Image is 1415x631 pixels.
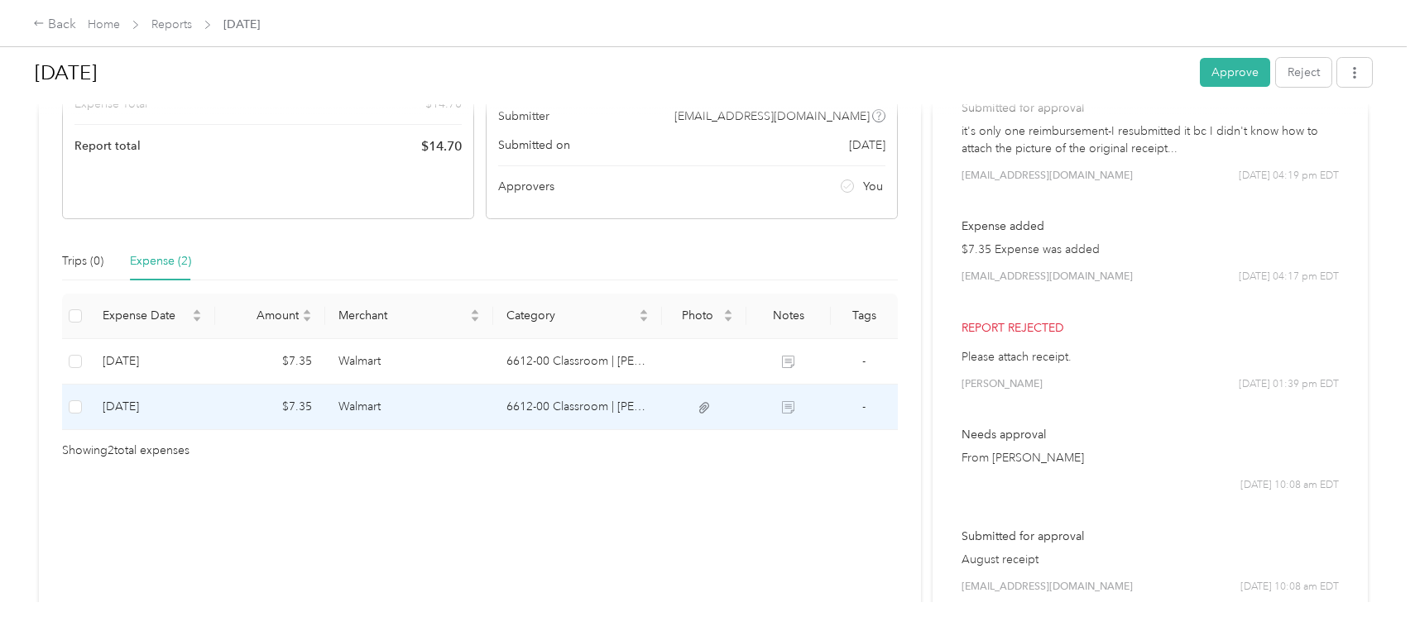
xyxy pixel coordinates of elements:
[831,385,898,430] td: -
[1239,169,1339,184] span: [DATE] 04:19 pm EDT
[62,442,189,460] span: Showing 2 total expenses
[103,308,189,323] span: Expense Date
[862,399,866,413] span: -
[962,449,1339,466] p: From [PERSON_NAME]
[325,294,494,339] th: Merchant
[962,580,1133,595] span: [EMAIL_ADDRESS][DOMAIN_NAME]
[962,241,1339,258] p: $7.35 Expense was added
[493,339,662,385] td: 6612-00 Classroom | Kuder
[498,136,570,154] span: Submitted on
[962,528,1339,545] p: Submitted for approval
[151,17,192,31] a: Reports
[962,169,1133,184] span: [EMAIL_ADDRESS][DOMAIN_NAME]
[962,426,1339,443] p: Needs approval
[228,308,298,323] span: Amount
[1239,377,1339,392] span: [DATE] 01:39 pm EDT
[831,294,898,339] th: Tags
[844,308,885,323] div: Tags
[1240,580,1339,595] span: [DATE] 10:08 am EDT
[302,307,312,317] span: caret-up
[215,339,324,385] td: $7.35
[215,294,324,339] th: Amount
[33,15,76,35] div: Back
[962,122,1339,157] p: it's only one reimbursement-I resubmitted it bc I didn't know how to attach the picture of the or...
[746,294,831,339] th: Notes
[498,178,554,195] span: Approvers
[192,314,202,324] span: caret-down
[338,308,468,323] span: Merchant
[89,385,216,430] td: 8-1-2025
[215,385,324,430] td: $7.35
[863,178,883,195] span: You
[962,270,1133,284] span: [EMAIL_ADDRESS][DOMAIN_NAME]
[74,137,141,155] span: Report total
[302,314,312,324] span: caret-down
[89,339,216,385] td: 8-31-2025
[470,314,480,324] span: caret-down
[1322,538,1415,631] iframe: Everlance-gr Chat Button Frame
[421,136,462,156] span: $ 14.70
[192,307,202,317] span: caret-up
[862,354,866,368] span: -
[1200,58,1270,87] button: Approve
[89,294,216,339] th: Expense Date
[962,551,1339,568] p: August receipt
[675,308,720,323] span: Photo
[1276,58,1331,87] button: Reject
[831,339,898,385] td: -
[962,348,1339,366] p: Please attach receipt.
[325,339,494,385] td: Walmart
[962,319,1339,337] p: Report rejected
[470,307,480,317] span: caret-up
[506,308,636,323] span: Category
[88,17,120,31] a: Home
[35,53,1188,93] h1: Aug 2025
[325,385,494,430] td: Walmart
[639,307,649,317] span: caret-up
[639,314,649,324] span: caret-down
[493,385,662,430] td: 6612-00 Classroom | Kuder
[849,136,885,154] span: [DATE]
[223,16,260,33] span: [DATE]
[723,314,733,324] span: caret-down
[662,294,746,339] th: Photo
[130,252,191,270] div: Expense (2)
[1239,270,1339,284] span: [DATE] 04:17 pm EDT
[962,218,1339,235] p: Expense added
[493,294,662,339] th: Category
[962,377,1043,392] span: [PERSON_NAME]
[723,307,733,317] span: caret-up
[62,252,103,270] div: Trips (0)
[1240,478,1339,493] span: [DATE] 10:08 am EDT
